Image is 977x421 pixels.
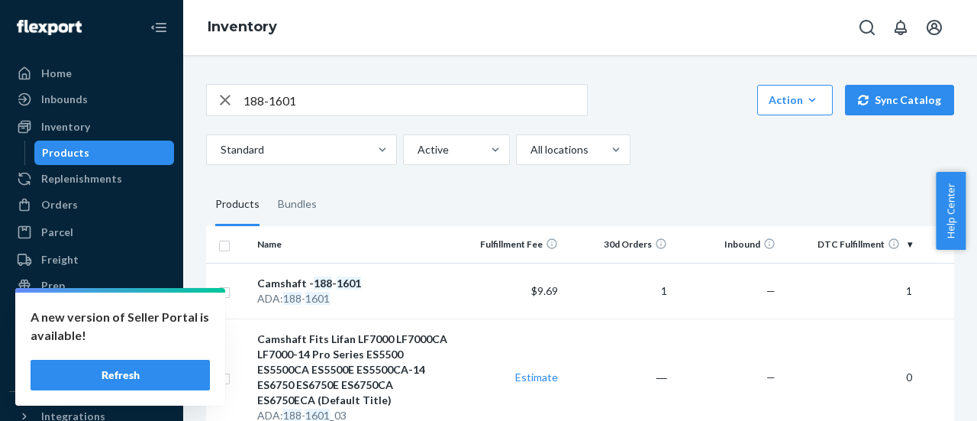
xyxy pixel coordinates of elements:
img: Flexport logo [17,20,82,35]
a: Freight [9,248,174,272]
a: Prep [9,274,174,298]
button: Help Center [936,172,966,250]
div: Parcel [41,225,73,240]
a: Estimate [515,371,558,384]
div: Action [769,92,821,108]
span: $9.69 [531,284,558,297]
a: Parcel [9,220,174,245]
span: — [766,371,775,384]
div: Products [42,145,89,160]
em: 1601 [337,277,361,290]
div: Inbounds [41,92,88,107]
input: All locations [529,142,530,157]
div: Inventory [41,119,90,134]
div: Prep [41,278,65,293]
a: Inventory [208,18,277,35]
button: Open Search Box [852,12,882,43]
input: Active [416,142,418,157]
a: Replenishments [9,167,174,191]
a: Billing [9,355,174,379]
a: Reporting [9,327,174,351]
a: Orders [9,193,174,217]
div: Freight [41,252,79,267]
ol: breadcrumbs [195,5,289,50]
button: Close Navigation [143,12,174,43]
em: 188 [283,292,301,305]
th: Name [251,226,455,263]
input: Standard [219,142,221,157]
a: Home [9,61,174,86]
div: Replenishments [41,171,122,186]
button: Action [757,85,833,115]
a: Returns [9,300,174,324]
span: — [766,284,775,297]
div: ADA: - [257,291,449,306]
p: A new version of Seller Portal is available! [31,308,210,345]
div: Bundles [278,183,317,226]
td: 1 [564,263,673,319]
div: Products [215,183,260,226]
a: Products [34,141,175,165]
em: 1601 [305,292,330,305]
button: Refresh [31,360,210,390]
input: Search inventory by name or sku [243,85,587,115]
div: Camshaft - - [257,276,449,291]
a: Inbounds [9,87,174,112]
th: Inbound [673,226,782,263]
em: 188 [314,277,332,290]
th: DTC Fulfillment [782,226,917,263]
div: Camshaft Fits Lifan LF7000 LF7000CA LF7000-14 Pro Series ES5500 ES5500CA ES5500E ES5500CA-14 ES67... [257,332,449,408]
button: Open notifications [885,12,916,43]
td: 1 [782,263,917,319]
th: Fulfillment Fee [456,226,565,263]
a: Inventory [9,115,174,139]
div: Orders [41,197,78,212]
div: Home [41,66,72,81]
button: Sync Catalog [845,85,954,115]
th: 30d Orders [564,226,673,263]
button: Open account menu [919,12,950,43]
